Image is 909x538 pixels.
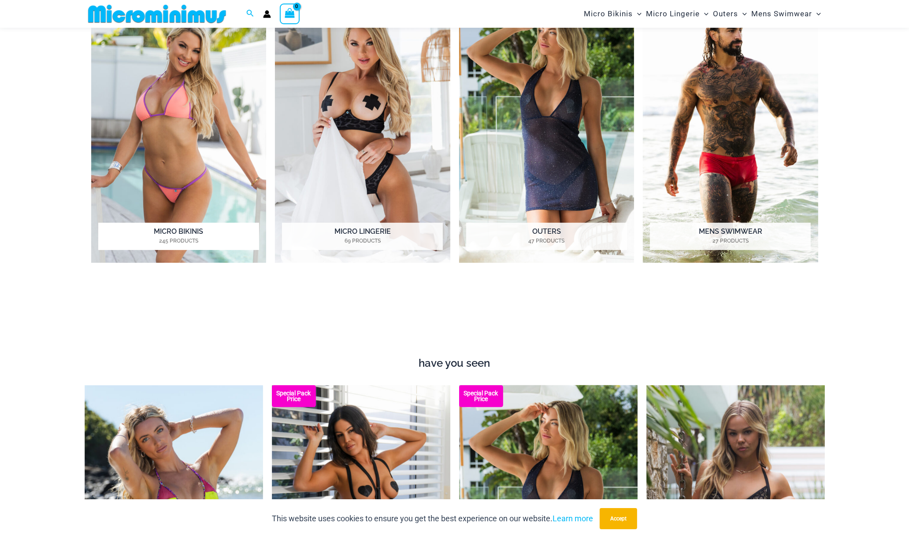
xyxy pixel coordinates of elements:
h2: Mens Swimwear [650,223,811,250]
a: OutersMenu ToggleMenu Toggle [711,3,749,25]
a: View Shopping Cart, empty [280,4,300,24]
b: Special Pack Price [272,391,316,402]
h2: Micro Bikinis [98,223,259,250]
iframe: TrustedSite Certified [91,286,818,352]
span: Micro Lingerie [646,3,700,25]
p: This website uses cookies to ensure you get the best experience on our website. [272,512,593,525]
h2: Micro Lingerie [282,223,443,250]
button: Accept [600,508,637,529]
nav: Site Navigation [580,1,825,26]
span: Mens Swimwear [751,3,812,25]
a: Micro LingerieMenu ToggleMenu Toggle [644,3,711,25]
a: Micro BikinisMenu ToggleMenu Toggle [582,3,644,25]
img: MM SHOP LOGO FLAT [85,4,230,24]
h4: have you seen [85,357,825,370]
mark: 27 Products [650,237,811,245]
a: Learn more [553,514,593,523]
mark: 245 Products [98,237,259,245]
mark: 69 Products [282,237,443,245]
b: Special Pack Price [459,391,503,402]
span: Micro Bikinis [584,3,633,25]
span: Menu Toggle [738,3,747,25]
mark: 47 Products [466,237,627,245]
a: Mens SwimwearMenu ToggleMenu Toggle [749,3,823,25]
h2: Outers [466,223,627,250]
span: Menu Toggle [812,3,821,25]
a: Account icon link [263,10,271,18]
span: Menu Toggle [633,3,642,25]
a: Search icon link [246,8,254,19]
span: Outers [713,3,738,25]
span: Menu Toggle [700,3,709,25]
